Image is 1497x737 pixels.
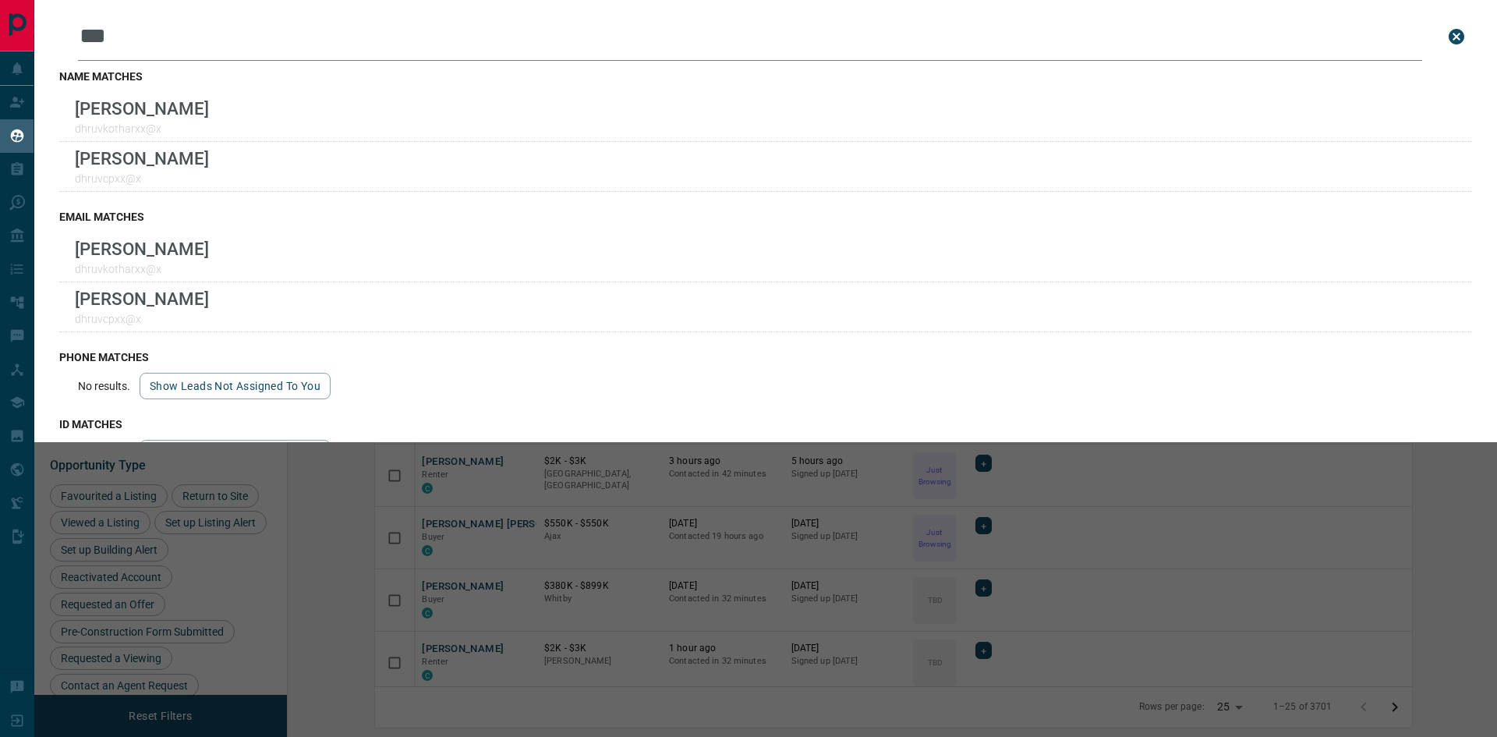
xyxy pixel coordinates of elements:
button: close search bar [1441,21,1472,52]
h3: id matches [59,418,1472,431]
p: dhruvcpxx@x [75,313,209,325]
h3: phone matches [59,351,1472,363]
p: [PERSON_NAME] [75,239,209,259]
p: No results. [78,380,130,392]
p: [PERSON_NAME] [75,289,209,309]
p: dhruvkotharxx@x [75,122,209,135]
p: [PERSON_NAME] [75,98,209,119]
p: dhruvkotharxx@x [75,263,209,275]
p: [PERSON_NAME] [75,148,209,168]
button: show leads not assigned to you [140,373,331,399]
p: dhruvcpxx@x [75,172,209,185]
button: show leads not assigned to you [140,440,331,466]
h3: email matches [59,211,1472,223]
h3: name matches [59,70,1472,83]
